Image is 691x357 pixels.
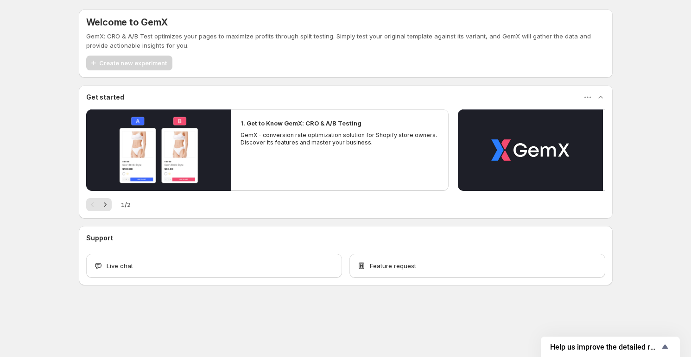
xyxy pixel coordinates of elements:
[107,261,133,270] span: Live chat
[86,109,231,191] button: Play video
[86,198,112,211] nav: Pagination
[241,119,361,128] h2: 1. Get to Know GemX: CRO & A/B Testing
[86,31,605,50] p: GemX: CRO & A/B Test optimizes your pages to maximize profits through split testing. Simply test ...
[370,261,416,270] span: Feature request
[86,93,124,102] h3: Get started
[241,132,440,146] p: GemX - conversion rate optimization solution for Shopify store owners. Discover its features and ...
[86,233,113,243] h3: Support
[550,341,671,352] button: Show survey - Help us improve the detailed report for A/B campaigns
[550,343,659,351] span: Help us improve the detailed report for A/B campaigns
[99,198,112,211] button: Next
[121,200,131,209] span: 1 / 2
[86,17,168,28] h5: Welcome to GemX
[458,109,603,191] button: Play video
